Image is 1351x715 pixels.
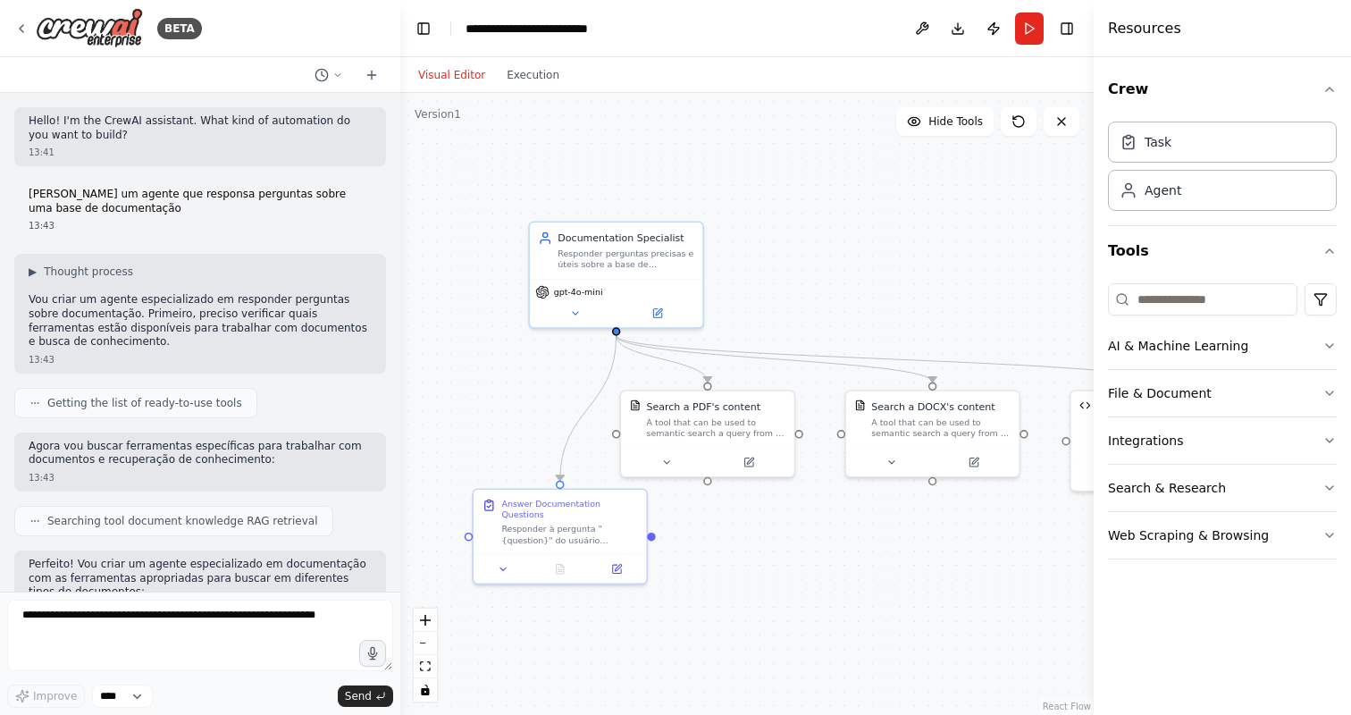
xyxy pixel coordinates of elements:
div: BETA [157,18,202,39]
button: Send [338,686,393,707]
img: CodeDocsSearchTool [1079,400,1091,411]
button: Visual Editor [407,64,496,86]
span: Searching tool document knowledge RAG retrieval [47,514,318,528]
button: Open in side panel [617,305,697,322]
img: Logo [36,8,143,48]
div: Search a DOCX's content [871,400,994,414]
div: Documentation Specialist [558,231,694,245]
button: Switch to previous chat [307,64,350,86]
button: No output available [530,560,590,577]
button: zoom out [414,632,437,655]
div: Task [1145,133,1171,151]
div: Search a PDF's content [646,400,759,414]
button: Hide left sidebar [411,16,436,41]
div: React Flow controls [414,609,437,702]
div: Tools [1108,276,1337,574]
span: Getting the list of ready-to-use tools [47,396,242,410]
div: Version 1 [415,107,461,122]
div: Answer Documentation Questions [501,498,638,520]
p: [PERSON_NAME] um agente que responsa perguntas sobre uma base de documentação [29,188,372,215]
p: Perfeito! Vou criar um agente especializado em documentação com as ferramentas apropriadas para b... [29,558,372,600]
button: fit view [414,655,437,678]
span: Hide Tools [928,114,983,129]
img: DOCXSearchTool [854,400,866,411]
g: Edge from 3d0f71c6-fcea-453c-8f92-e3c193dec006 to 5d9a007b-a3c7-4414-bdfd-f1f8893158f2 [609,336,715,383]
div: DOCXSearchToolSearch a DOCX's contentA tool that can be used to semantic search a query from a DO... [844,390,1020,477]
nav: breadcrumb [466,20,588,38]
button: Crew [1108,64,1337,114]
div: A tool that can be used to semantic search a query from a PDF's content. [646,416,785,439]
button: Hide Tools [896,107,994,136]
p: Hello! I'm the CrewAI assistant. What kind of automation do you want to build? [29,114,372,142]
span: Improve [33,689,77,703]
g: Edge from 3d0f71c6-fcea-453c-8f92-e3c193dec006 to e38cf1e9-980a-4a98-83ae-d64481feb105 [609,336,940,383]
button: File & Document [1108,370,1337,416]
button: Open in side panel [592,560,641,577]
button: Web Scraping & Browsing [1108,512,1337,559]
button: Improve [7,685,85,708]
button: Execution [496,64,570,86]
g: Edge from 3d0f71c6-fcea-453c-8f92-e3c193dec006 to 38a38f14-a08d-4fe9-a7b0-d73f1f6319b4 [609,336,1164,383]
div: Documentation SpecialistResponder perguntas precisas e úteis sobre a base de documentação da empr... [528,221,704,328]
div: CodeDocsSearchTool [1070,390,1246,492]
div: Responder perguntas precisas e úteis sobre a base de documentação da empresa, fornecendo informaç... [558,248,694,270]
button: ▶Thought process [29,265,133,279]
button: Open in side panel [709,454,788,471]
div: PDFSearchToolSearch a PDF's contentA tool that can be used to semantic search a query from a PDF'... [620,390,796,477]
a: React Flow attribution [1043,702,1091,711]
button: AI & Machine Learning [1108,323,1337,369]
div: Crew [1108,114,1337,225]
button: Integrations [1108,417,1337,464]
button: Search & Research [1108,465,1337,511]
div: Answer Documentation QuestionsResponder à pergunta "{question}" do usuário utilizando a base de d... [472,488,648,585]
button: Start a new chat [357,64,386,86]
button: toggle interactivity [414,678,437,702]
div: 13:43 [29,353,372,366]
div: Responder à pergunta "{question}" do usuário utilizando a base de documentação disponível. Buscar... [501,524,638,546]
span: Thought process [44,265,133,279]
span: gpt-4o-mini [554,287,603,299]
button: Click to speak your automation idea [359,640,386,667]
g: Edge from 3d0f71c6-fcea-453c-8f92-e3c193dec006 to 3d035950-585e-46d5-b7e6-40f828b90e71 [553,336,624,481]
p: Vou criar um agente especializado em responder perguntas sobre documentação. Primeiro, preciso ve... [29,293,372,349]
h4: Resources [1108,18,1181,39]
button: Tools [1108,226,1337,276]
button: zoom in [414,609,437,632]
span: Send [345,689,372,703]
button: Open in side panel [934,454,1013,471]
div: 13:41 [29,146,372,159]
span: ▶ [29,265,37,279]
div: Agent [1145,181,1181,199]
p: Agora vou buscar ferramentas específicas para trabalhar com documentos e recuperação de conhecime... [29,440,372,467]
img: PDFSearchTool [630,400,642,411]
div: 13:43 [29,219,372,232]
button: Hide right sidebar [1054,16,1079,41]
div: 13:43 [29,471,372,484]
div: A tool that can be used to semantic search a query from a DOCX's content. [871,416,1011,439]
